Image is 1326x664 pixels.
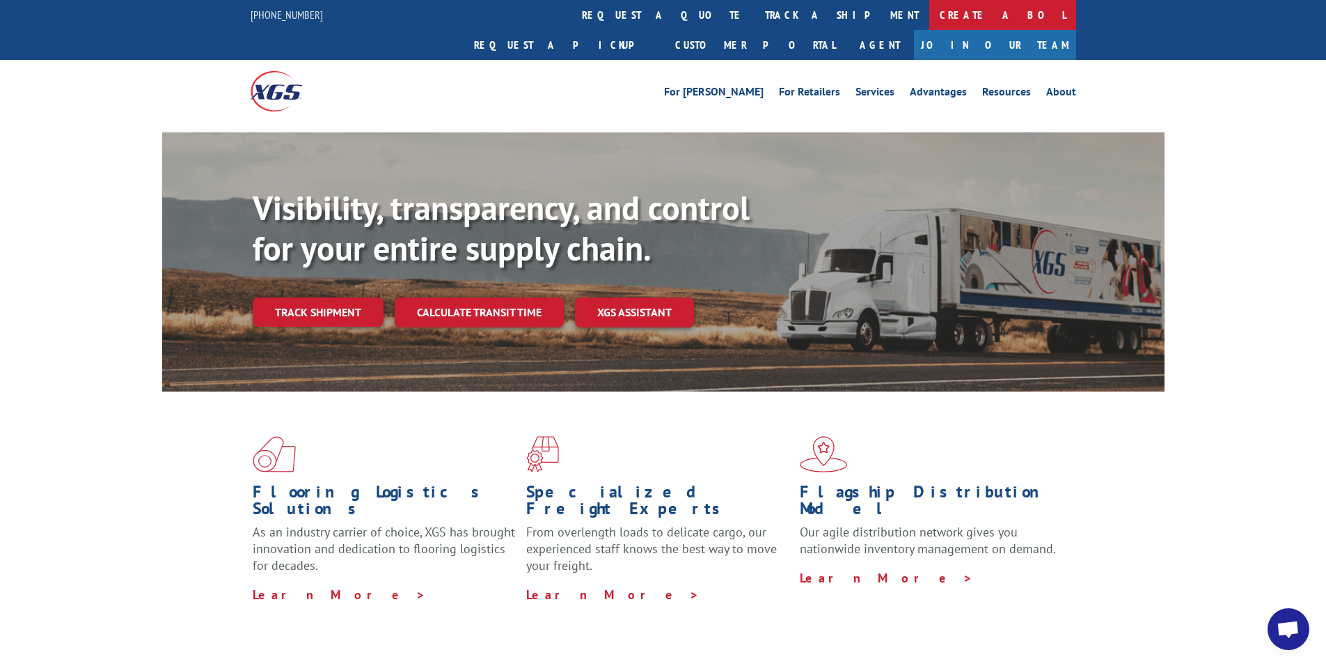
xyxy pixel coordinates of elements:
[253,484,516,524] h1: Flooring Logistics Solutions
[855,86,894,102] a: Services
[800,436,848,472] img: xgs-icon-flagship-distribution-model-red
[982,86,1031,102] a: Resources
[253,186,750,270] b: Visibility, transparency, and control for your entire supply chain.
[779,86,840,102] a: For Retailers
[800,570,973,586] a: Learn More >
[914,30,1076,60] a: Join Our Team
[526,587,700,603] a: Learn More >
[1046,86,1076,102] a: About
[464,30,665,60] a: Request a pickup
[253,524,515,573] span: As an industry carrier of choice, XGS has brought innovation and dedication to flooring logistics...
[253,587,426,603] a: Learn More >
[253,436,296,472] img: xgs-icon-total-supply-chain-intelligence-red
[800,484,1063,524] h1: Flagship Distribution Model
[910,86,967,102] a: Advantages
[665,30,846,60] a: Customer Portal
[526,484,789,524] h1: Specialized Freight Experts
[251,8,323,22] a: [PHONE_NUMBER]
[395,298,564,327] a: Calculate transit time
[253,298,384,327] a: Track shipment
[664,86,764,102] a: For [PERSON_NAME]
[1268,608,1309,650] div: Open chat
[526,436,559,472] img: xgs-icon-focused-on-flooring-red
[846,30,914,60] a: Agent
[575,298,694,327] a: XGS ASSISTANT
[800,524,1056,557] span: Our agile distribution network gives you nationwide inventory management on demand.
[526,524,789,586] p: From overlength loads to delicate cargo, our experienced staff knows the best way to move your fr...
